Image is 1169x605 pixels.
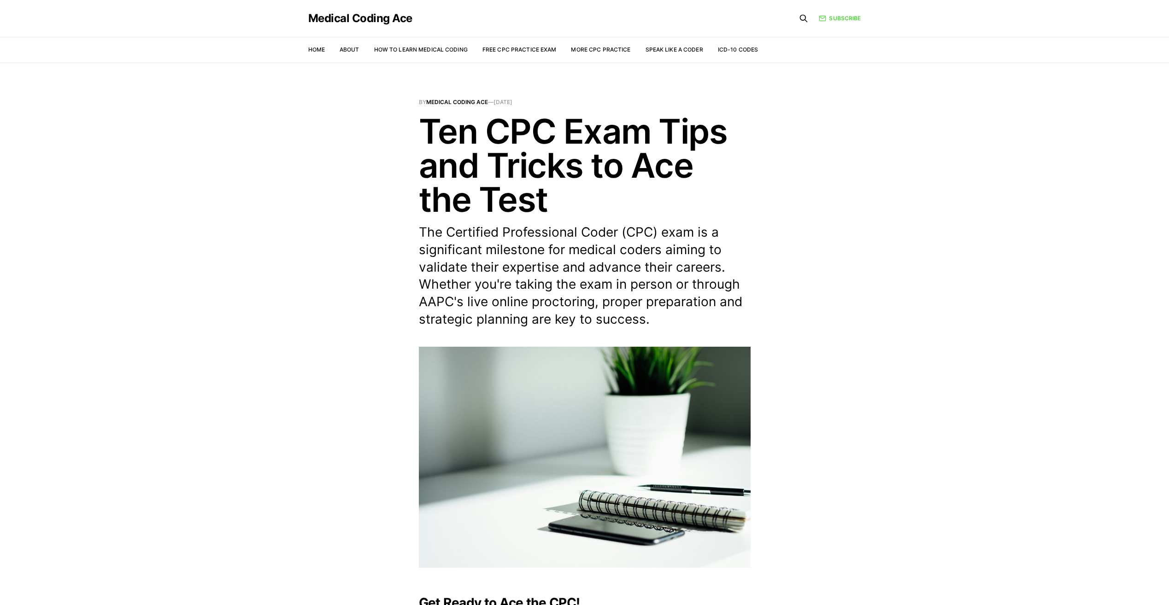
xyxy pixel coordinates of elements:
[819,14,861,23] a: Subscribe
[308,13,412,24] a: Medical Coding Ace
[419,347,751,568] img: The Top CPC Exam Tip: Have a clean desk. A clean desk is a clean mind.
[646,46,703,53] a: Speak Like a Coder
[718,46,758,53] a: ICD-10 Codes
[374,46,468,53] a: How to Learn Medical Coding
[308,46,325,53] a: Home
[426,99,488,105] a: Medical Coding Ace
[571,46,630,53] a: More CPC Practice
[419,224,751,328] p: The Certified Professional Coder (CPC) exam is a significant milestone for medical coders aiming ...
[419,114,751,216] h1: Ten CPC Exam Tips and Tricks to Ace the Test
[482,46,557,53] a: Free CPC Practice Exam
[419,99,751,105] span: By —
[340,46,359,53] a: About
[493,99,512,105] time: [DATE]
